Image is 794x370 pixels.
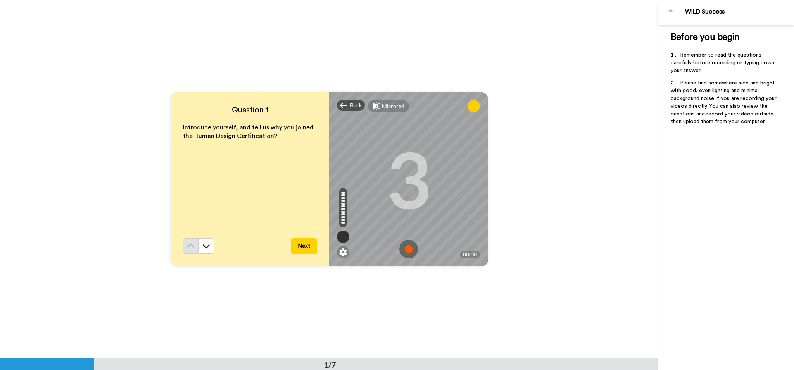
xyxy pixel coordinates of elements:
[350,102,362,109] span: Back
[671,33,739,42] span: Before you begin
[671,80,778,124] span: Please find somewhere nice and bright with good, even lighting and minimal background noise if yo...
[386,150,431,208] div: 3
[685,8,794,15] div: WILD Success
[663,3,681,22] img: Profile Image
[460,251,480,258] div: 00:00
[382,102,404,110] div: Mirrored
[311,359,349,370] div: 1/7
[183,105,317,115] h4: Question 1
[339,248,347,256] img: ic_gear.svg
[291,238,317,254] button: Next
[337,100,365,111] div: Back
[671,52,776,73] span: Remember to read the questions carefully before recording or typing down your answer.
[399,240,418,258] img: ic_record_start.svg
[183,124,315,139] span: Introduce yourself, and tell us why you joined the Human Design Certification?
